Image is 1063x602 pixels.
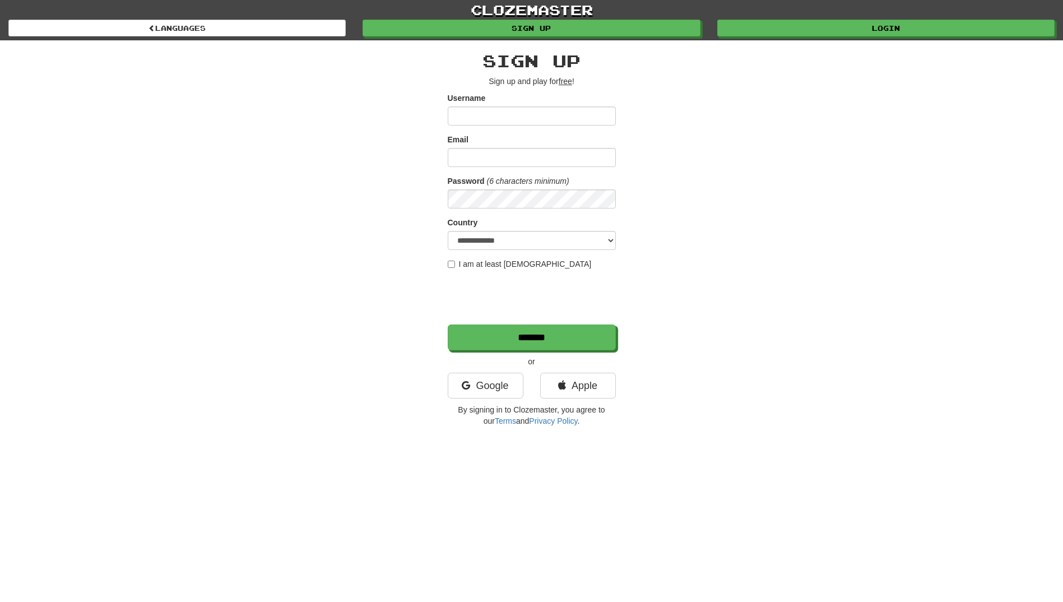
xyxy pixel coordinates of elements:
[8,20,346,36] a: Languages
[448,175,485,187] label: Password
[717,20,1055,36] a: Login
[448,356,616,367] p: or
[448,134,468,145] label: Email
[448,261,455,268] input: I am at least [DEMOGRAPHIC_DATA]
[448,404,616,427] p: By signing in to Clozemaster, you agree to our and .
[487,177,569,186] em: (6 characters minimum)
[495,416,516,425] a: Terms
[540,373,616,399] a: Apple
[448,92,486,104] label: Username
[448,217,478,228] label: Country
[448,275,618,319] iframe: reCAPTCHA
[448,373,523,399] a: Google
[448,76,616,87] p: Sign up and play for !
[448,258,592,270] label: I am at least [DEMOGRAPHIC_DATA]
[529,416,577,425] a: Privacy Policy
[363,20,700,36] a: Sign up
[448,52,616,70] h2: Sign up
[559,77,572,86] u: free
